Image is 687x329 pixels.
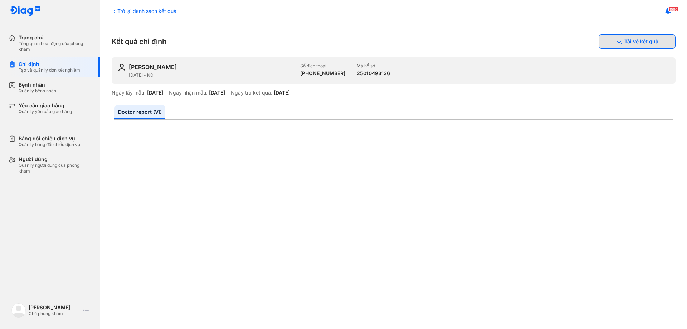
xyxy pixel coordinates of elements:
div: [PERSON_NAME] [129,63,177,71]
img: logo [10,6,41,17]
div: Chủ phòng khám [29,311,80,316]
div: Ngày lấy mẫu: [112,89,146,96]
div: Tổng quan hoạt động của phòng khám [19,41,92,52]
div: Bảng đối chiếu dịch vụ [19,135,80,142]
div: [PERSON_NAME] [29,304,80,311]
img: user-icon [117,63,126,72]
div: [DATE] [147,89,163,96]
div: [DATE] - Nữ [129,72,294,78]
div: [DATE] [209,89,225,96]
a: Doctor report (VI) [114,105,165,119]
div: Người dùng [19,156,92,163]
span: 1580 [668,7,678,12]
div: [DATE] [274,89,290,96]
div: Quản lý bảng đối chiếu dịch vụ [19,142,80,147]
div: Quản lý bệnh nhân [19,88,56,94]
img: logo [11,303,26,318]
div: Yêu cầu giao hàng [19,102,72,109]
div: Quản lý yêu cầu giao hàng [19,109,72,115]
div: Mã hồ sơ [357,63,390,69]
div: Ngày trả kết quả: [231,89,272,96]
div: Bệnh nhân [19,82,56,88]
div: Kết quả chỉ định [112,34,676,49]
div: Số điện thoại [300,63,345,69]
div: Trở lại danh sách kết quả [112,7,176,15]
div: Tạo và quản lý đơn xét nghiệm [19,67,80,73]
button: Tải về kết quả [599,34,676,49]
div: [PHONE_NUMBER] [300,70,345,77]
div: Quản lý người dùng của phòng khám [19,163,92,174]
div: Trang chủ [19,34,92,41]
div: Ngày nhận mẫu: [169,89,208,96]
div: 25010493136 [357,70,390,77]
div: Chỉ định [19,61,80,67]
